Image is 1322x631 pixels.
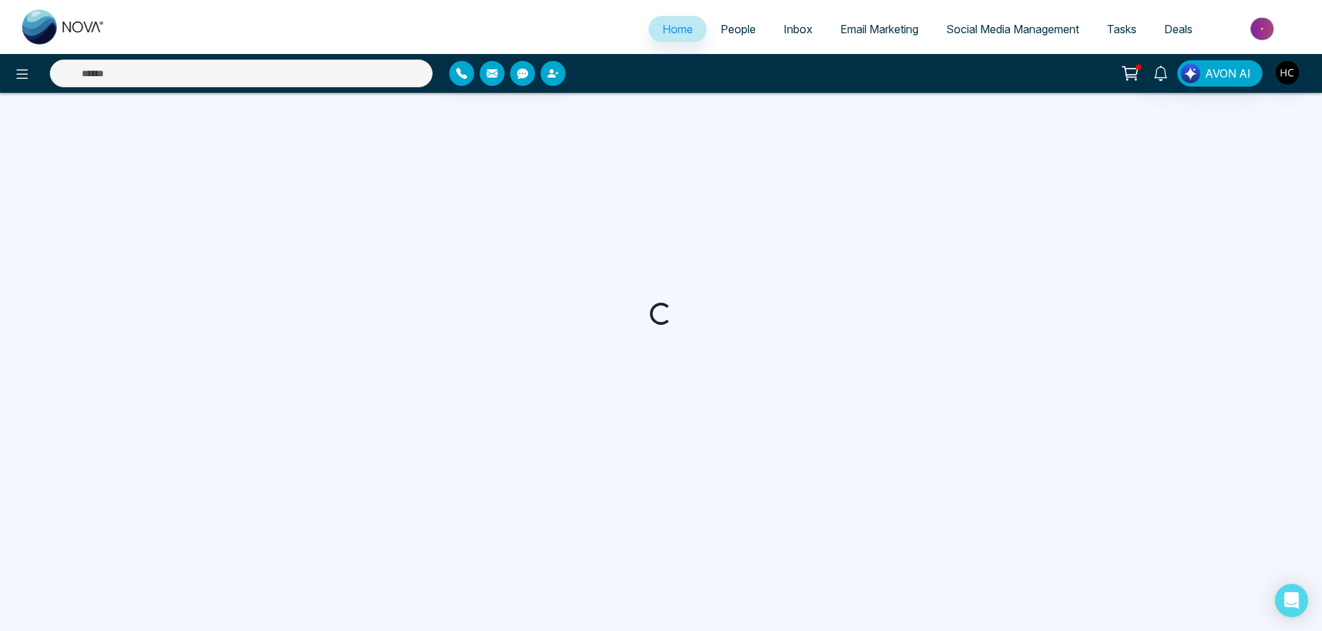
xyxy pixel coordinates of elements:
div: Open Intercom Messenger [1275,584,1308,617]
span: Home [662,22,693,36]
span: People [721,22,756,36]
img: User Avatar [1276,61,1299,85]
button: AVON AI [1177,60,1262,87]
a: Deals [1150,16,1206,42]
span: Tasks [1107,22,1137,36]
img: Lead Flow [1181,64,1200,83]
a: Home [649,16,707,42]
span: Email Marketing [840,22,918,36]
span: Social Media Management [946,22,1079,36]
a: Inbox [770,16,826,42]
span: Deals [1164,22,1193,36]
span: Inbox [784,22,813,36]
a: People [707,16,770,42]
a: Email Marketing [826,16,932,42]
img: Nova CRM Logo [22,10,105,44]
a: Tasks [1093,16,1150,42]
a: Social Media Management [932,16,1093,42]
span: AVON AI [1205,65,1251,82]
img: Market-place.gif [1213,13,1314,44]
